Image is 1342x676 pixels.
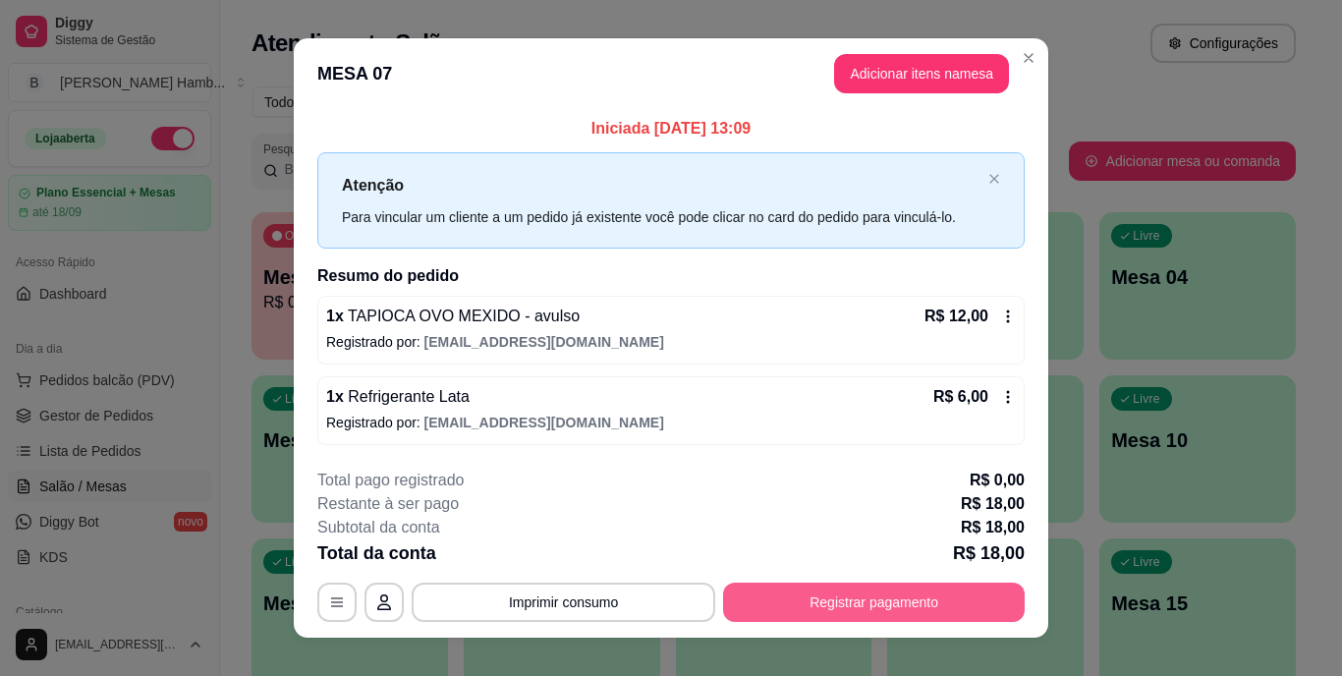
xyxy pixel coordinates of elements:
[924,305,988,328] p: R$ 12,00
[317,492,459,516] p: Restante à ser pago
[424,415,664,430] span: [EMAIL_ADDRESS][DOMAIN_NAME]
[317,539,436,567] p: Total da conta
[344,388,470,405] span: Refrigerante Lata
[342,173,980,197] p: Atenção
[317,516,440,539] p: Subtotal da conta
[953,539,1025,567] p: R$ 18,00
[326,385,470,409] p: 1 x
[317,469,464,492] p: Total pago registrado
[317,264,1025,288] h2: Resumo do pedido
[961,516,1025,539] p: R$ 18,00
[326,332,1016,352] p: Registrado por:
[326,413,1016,432] p: Registrado por:
[988,173,1000,186] button: close
[326,305,580,328] p: 1 x
[344,308,580,324] span: TAPIOCA OVO MEXIDO - avulso
[933,385,988,409] p: R$ 6,00
[988,173,1000,185] span: close
[317,117,1025,141] p: Iniciada [DATE] 13:09
[1013,42,1044,74] button: Close
[412,583,715,622] button: Imprimir consumo
[342,206,980,228] div: Para vincular um cliente a um pedido já existente você pode clicar no card do pedido para vinculá...
[723,583,1025,622] button: Registrar pagamento
[834,54,1009,93] button: Adicionar itens namesa
[294,38,1048,109] header: MESA 07
[424,334,664,350] span: [EMAIL_ADDRESS][DOMAIN_NAME]
[961,492,1025,516] p: R$ 18,00
[970,469,1025,492] p: R$ 0,00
